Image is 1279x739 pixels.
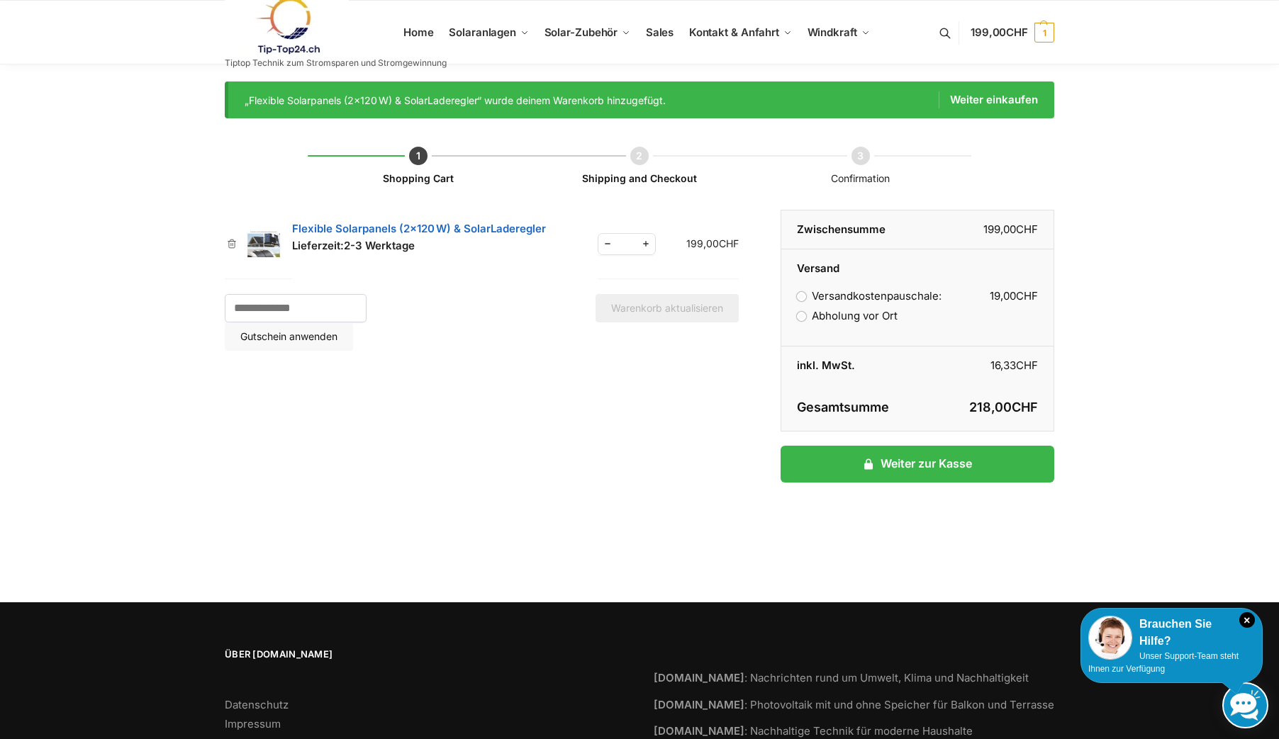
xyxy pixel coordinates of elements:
[801,1,876,64] a: Windkraft
[1088,616,1255,650] div: Brauchen Sie Hilfe?
[292,239,415,252] span: Lieferzeit:
[654,698,744,711] strong: [DOMAIN_NAME]
[808,26,857,39] span: Windkraft
[246,231,281,258] img: Warenkorb 1
[983,222,1038,236] bdi: 199,00
[781,446,1054,483] a: Weiter zur Kasse
[683,1,798,64] a: Kontakt & Anfahrt
[939,91,1038,108] a: Weiter einkaufen
[1016,359,1038,372] span: CHF
[1006,26,1028,39] span: CHF
[1088,651,1239,674] span: Unser Support-Team steht Ihnen zur Verfügung
[443,1,535,64] a: Solaranlagen
[831,172,890,184] span: Confirmation
[1239,612,1255,628] i: Schließen
[654,724,973,738] a: [DOMAIN_NAME]: Nachhaltige Technik für moderne Haushalte
[797,309,898,322] label: Abholung vor Ort
[1016,289,1038,303] span: CHF
[689,26,779,39] span: Kontakt & Anfahrt
[598,235,617,253] span: Reduce quantity
[971,11,1054,54] a: 199,00CHF 1
[971,26,1028,39] span: 199,00
[781,210,917,249] th: Zwischensumme
[639,1,679,64] a: Sales
[781,346,917,385] th: inkl. MwSt.
[1012,400,1038,414] span: CHF
[719,237,739,249] span: CHF
[778,491,1057,531] iframe: Sicherer Rahmen für schnelle Bezahlvorgänge
[646,26,674,39] span: Sales
[538,1,636,64] a: Solar-Zubehör
[225,59,447,67] p: Tiptop Technik zum Stromsparen und Stromgewinnung
[781,385,917,431] th: Gesamtsumme
[225,322,353,351] button: Gutschein anwenden
[225,698,289,711] a: Datenschutz
[781,249,1054,277] th: Versand
[1034,23,1054,43] span: 1
[449,26,516,39] span: Solaranlagen
[1016,222,1038,236] span: CHF
[225,239,239,249] a: Flexible Solarpanels (2×120 W) & SolarLaderegler aus dem Warenkorb entfernen
[637,235,655,253] span: Increase quantity
[654,671,1029,684] a: [DOMAIN_NAME]: Nachrichten rund um Umwelt, Klima und Nachhaltigkeit
[1088,616,1132,660] img: Customer service
[292,222,546,235] a: Flexible Solarpanels (2×120 W) & SolarLaderegler
[969,400,1038,414] bdi: 218,00
[654,698,1054,711] a: [DOMAIN_NAME]: Photovoltaik mit und ohne Speicher für Balkon und Terrasse
[654,671,744,684] strong: [DOMAIN_NAME]
[582,172,697,184] a: Shipping and Checkout
[245,91,1039,108] div: „Flexible Solarpanels (2×120 W) & SolarLaderegler“ wurde deinem Warenkorb hinzugefügt.
[990,359,1038,372] bdi: 16,33
[596,294,739,322] button: Warenkorb aktualisieren
[344,239,415,252] span: 2-3 Werktage
[618,235,635,253] input: Produktmenge
[544,26,618,39] span: Solar-Zubehör
[797,289,942,303] label: Versandkostenpauschale:
[990,289,1038,303] bdi: 19,00
[383,172,454,184] a: Shopping Cart
[686,237,739,249] bdi: 199,00
[225,648,625,662] span: Über [DOMAIN_NAME]
[654,724,744,738] strong: [DOMAIN_NAME]
[225,717,281,730] a: Impressum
